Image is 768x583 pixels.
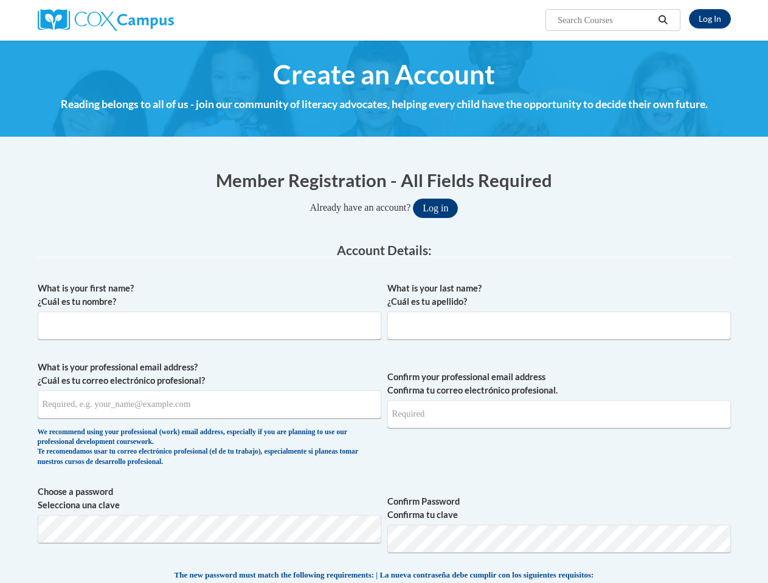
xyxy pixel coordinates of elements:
[413,199,458,218] button: Log in
[38,282,381,309] label: What is your first name? ¿Cuál es tu nombre?
[273,58,495,90] span: Create an Account
[387,282,731,309] label: What is your last name? ¿Cuál es tu apellido?
[38,390,381,418] input: Metadata input
[387,495,731,522] label: Confirm Password Confirma tu clave
[337,242,432,257] span: Account Details:
[175,570,594,581] span: The new password must match the following requirements: | La nueva contraseña debe cumplir con lo...
[310,202,411,213] span: Already have an account?
[38,97,731,112] h4: Reading belongs to all of us - join our community of literacy advocates, helping every child have...
[38,168,731,193] h1: Member Registration - All Fields Required
[689,9,731,29] a: Log In
[387,370,731,397] label: Confirm your professional email address Confirma tu correo electrónico profesional.
[387,312,731,339] input: Metadata input
[38,485,381,512] label: Choose a password Selecciona una clave
[556,13,654,27] input: Search Courses
[38,361,381,387] label: What is your professional email address? ¿Cuál es tu correo electrónico profesional?
[38,312,381,339] input: Metadata input
[387,400,731,428] input: Required
[38,9,174,31] img: Cox Campus
[38,428,381,468] div: We recommend using your professional (work) email address, especially if you are planning to use ...
[654,13,672,27] button: Search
